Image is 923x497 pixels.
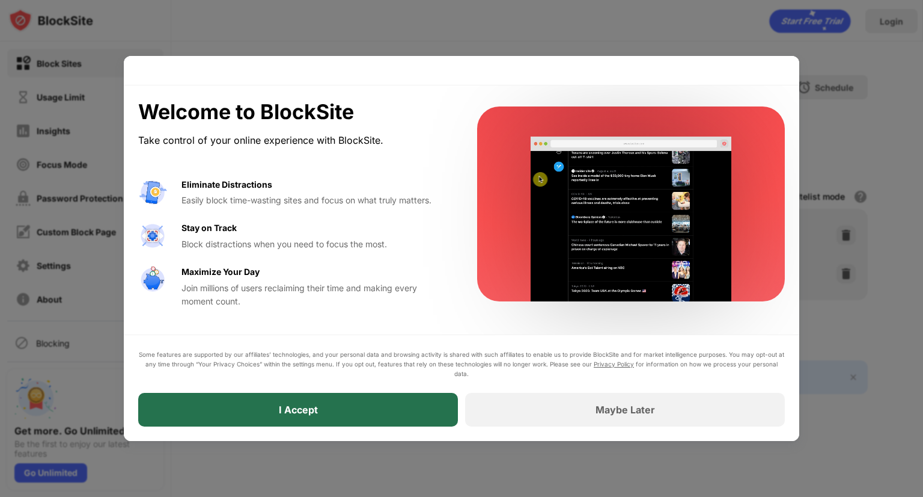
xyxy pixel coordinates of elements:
[596,404,655,416] div: Maybe Later
[181,282,448,309] div: Join millions of users reclaiming their time and making every moment count.
[181,238,448,251] div: Block distractions when you need to focus the most.
[138,221,167,250] img: value-focus.svg
[138,178,167,207] img: value-avoid-distractions.svg
[181,194,448,207] div: Easily block time-wasting sites and focus on what truly matters.
[279,404,318,416] div: I Accept
[138,132,448,149] div: Take control of your online experience with BlockSite.
[181,221,237,235] div: Stay on Track
[138,265,167,294] img: value-safe-time.svg
[138,100,448,125] div: Welcome to BlockSite
[181,265,260,279] div: Maximize Your Day
[594,360,634,368] a: Privacy Policy
[138,350,785,378] div: Some features are supported by our affiliates’ technologies, and your personal data and browsing ...
[181,178,272,191] div: Eliminate Distractions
